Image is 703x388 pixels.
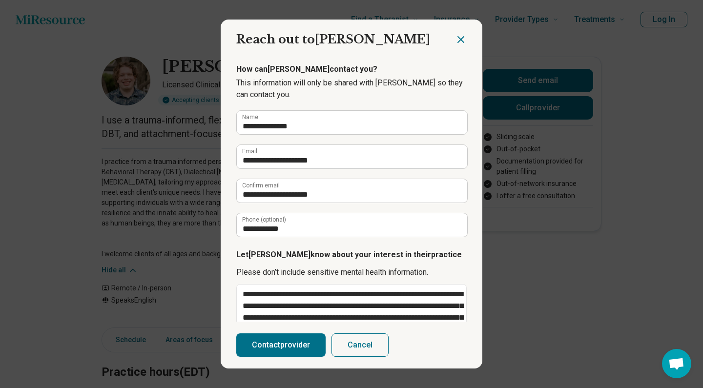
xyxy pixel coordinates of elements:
button: Close dialog [455,34,467,45]
p: Please don’t include sensitive mental health information. [236,266,467,278]
p: How can [PERSON_NAME] contact you? [236,63,467,75]
button: Cancel [331,333,389,357]
label: Phone (optional) [242,217,286,223]
label: Confirm email [242,183,280,188]
p: Let [PERSON_NAME] know about your interest in their practice [236,249,467,261]
p: This information will only be shared with [PERSON_NAME] so they can contact you. [236,77,467,101]
button: Contactprovider [236,333,326,357]
label: Name [242,114,258,120]
label: Email [242,148,257,154]
span: Reach out to [PERSON_NAME] [236,32,430,46]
